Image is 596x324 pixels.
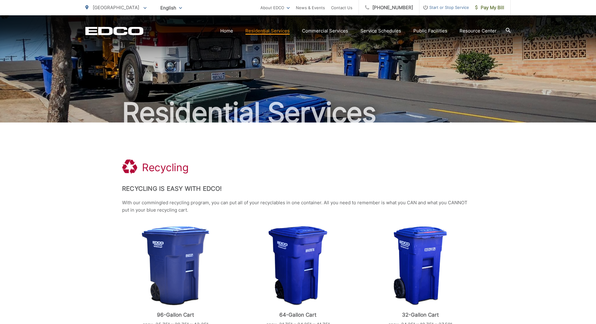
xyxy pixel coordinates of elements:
[268,226,327,306] img: cart-recycling-64.png
[156,2,187,13] span: English
[122,199,474,214] p: With our commingled recycling program, you can put all of your recyclables in one container. All ...
[245,27,290,35] a: Residential Services
[367,312,474,318] p: 32-Gallon Cart
[475,4,504,11] span: Pay My Bill
[122,185,474,192] h2: Recycling is Easy with EDCO!
[260,4,290,11] a: About EDCO
[93,5,139,10] span: [GEOGRAPHIC_DATA]
[302,27,348,35] a: Commercial Services
[220,27,233,35] a: Home
[142,226,210,306] img: cart-recycling-96.png
[360,27,401,35] a: Service Schedules
[296,4,325,11] a: News & Events
[85,97,511,128] h2: Residential Services
[460,27,497,35] a: Resource Center
[142,161,188,174] h1: Recycling
[122,312,229,318] p: 96-Gallon Cart
[244,312,352,318] p: 64-Gallon Cart
[393,226,447,306] img: cart-recycling-32.png
[413,27,447,35] a: Public Facilities
[85,27,143,35] a: EDCD logo. Return to the homepage.
[331,4,352,11] a: Contact Us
